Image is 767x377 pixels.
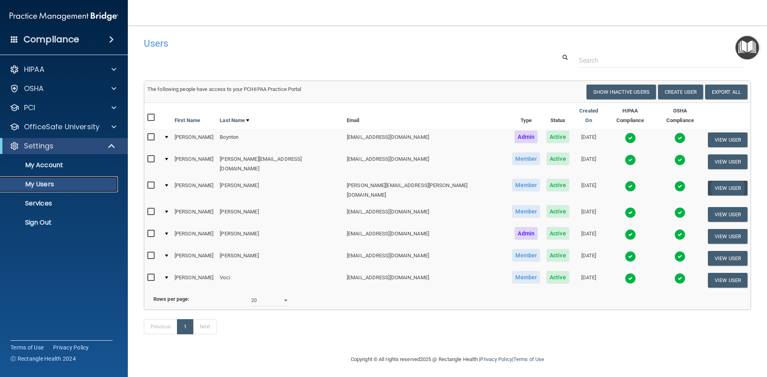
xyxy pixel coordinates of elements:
img: PMB logo [10,8,118,24]
p: My Account [5,161,114,169]
img: tick.e7d51cea.svg [674,181,686,192]
a: HIPAA [10,65,116,74]
td: [EMAIL_ADDRESS][DOMAIN_NAME] [344,129,509,151]
img: tick.e7d51cea.svg [625,273,636,284]
td: [PERSON_NAME] [217,247,344,269]
td: [DATE] [572,177,605,203]
td: [PERSON_NAME] [171,151,217,177]
img: tick.e7d51cea.svg [674,207,686,218]
button: View User [708,132,747,147]
td: [PERSON_NAME] [217,225,344,247]
th: Email [344,103,509,129]
p: HIPAA [24,65,44,74]
p: Services [5,199,114,207]
span: Admin [515,130,538,143]
td: [EMAIL_ADDRESS][DOMAIN_NAME] [344,225,509,247]
span: Member [512,179,540,191]
button: View User [708,154,747,169]
td: Voci [217,269,344,291]
th: Type [509,103,543,129]
td: [EMAIL_ADDRESS][DOMAIN_NAME] [344,247,509,269]
span: Admin [515,227,538,240]
img: tick.e7d51cea.svg [625,229,636,240]
td: [PERSON_NAME] [171,269,217,291]
button: Open Resource Center [735,36,759,59]
img: tick.e7d51cea.svg [674,251,686,262]
td: [DATE] [572,203,605,225]
a: Privacy Policy [480,356,512,362]
span: The following people have access to your PCIHIPAA Practice Portal [147,86,302,92]
button: View User [708,181,747,195]
a: Terms of Use [513,356,544,362]
td: [DATE] [572,225,605,247]
span: Active [546,227,569,240]
td: [PERSON_NAME][EMAIL_ADDRESS][DOMAIN_NAME] [217,151,344,177]
td: [PERSON_NAME] [217,177,344,203]
span: Member [512,249,540,262]
a: PCI [10,103,116,113]
img: tick.e7d51cea.svg [625,207,636,218]
span: Active [546,249,569,262]
a: 1 [177,319,193,334]
img: tick.e7d51cea.svg [674,132,686,144]
td: [PERSON_NAME] [171,225,217,247]
img: tick.e7d51cea.svg [674,154,686,166]
a: Last Name [220,116,249,125]
th: Status [543,103,572,129]
a: First Name [175,116,200,125]
p: PCI [24,103,35,113]
a: OSHA [10,84,116,93]
a: Export All [705,85,747,99]
span: Member [512,152,540,165]
a: Previous [144,319,177,334]
h4: Compliance [24,34,79,45]
a: Privacy Policy [53,343,89,351]
span: Active [546,130,569,143]
td: [PERSON_NAME] [171,247,217,269]
button: View User [708,251,747,266]
span: Member [512,271,540,284]
span: Active [546,152,569,165]
button: View User [708,229,747,244]
span: Active [546,179,569,191]
img: tick.e7d51cea.svg [625,251,636,262]
td: [DATE] [572,151,605,177]
a: OfficeSafe University [10,122,116,132]
span: Member [512,205,540,218]
b: Rows per page: [153,296,189,302]
img: tick.e7d51cea.svg [674,273,686,284]
th: HIPAA Compliance [605,103,656,129]
a: Settings [10,141,116,151]
p: My Users [5,180,114,188]
p: Settings [24,141,54,151]
td: [EMAIL_ADDRESS][DOMAIN_NAME] [344,151,509,177]
span: Active [546,271,569,284]
button: Show Inactive Users [586,85,656,99]
p: Sign Out [5,219,114,227]
img: tick.e7d51cea.svg [625,181,636,192]
td: [EMAIL_ADDRESS][DOMAIN_NAME] [344,203,509,225]
img: tick.e7d51cea.svg [625,132,636,144]
a: Next [193,319,217,334]
a: Terms of Use [10,343,44,351]
td: [DATE] [572,247,605,269]
td: [DATE] [572,129,605,151]
td: Boynton [217,129,344,151]
button: View User [708,273,747,288]
p: OSHA [24,84,44,93]
td: [EMAIL_ADDRESS][DOMAIN_NAME] [344,269,509,291]
td: [PERSON_NAME] [171,129,217,151]
p: OfficeSafe University [24,122,99,132]
h4: Users [144,38,493,49]
th: OSHA Compliance [656,103,705,129]
td: [PERSON_NAME] [217,203,344,225]
td: [PERSON_NAME] [171,203,217,225]
button: Create User [658,85,703,99]
span: Active [546,205,569,218]
div: Copyright © All rights reserved 2025 @ Rectangle Health | | [302,347,593,372]
td: [PERSON_NAME][EMAIL_ADDRESS][PERSON_NAME][DOMAIN_NAME] [344,177,509,203]
input: Search [579,53,745,68]
td: [DATE] [572,269,605,291]
td: [PERSON_NAME] [171,177,217,203]
button: View User [708,207,747,222]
